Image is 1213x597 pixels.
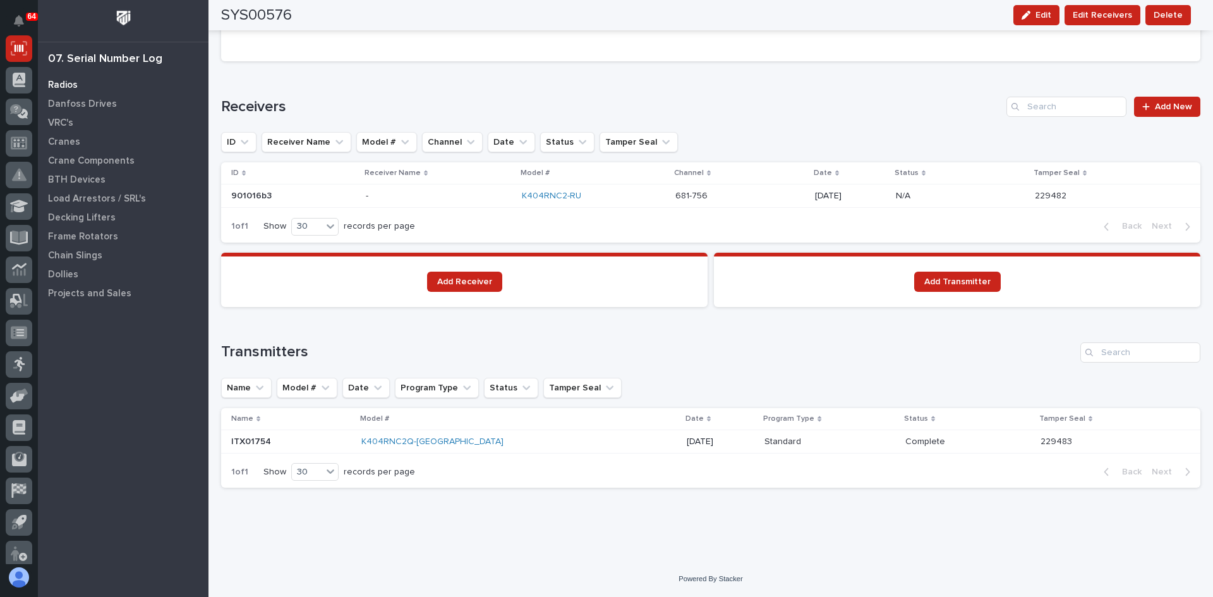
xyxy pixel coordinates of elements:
[38,132,208,151] a: Cranes
[292,220,322,233] div: 30
[904,412,928,426] p: Status
[1094,220,1147,232] button: Back
[1154,8,1183,23] span: Delete
[221,132,256,152] button: ID
[221,184,1200,208] tr: 901016b3901016b3 -- K404RNC2-RU 681-756681-756 [DATE]N/AN/A 229482229482
[48,212,116,224] p: Decking Lifters
[48,250,102,262] p: Chain Slings
[38,208,208,227] a: Decking Lifters
[924,277,991,286] span: Add Transmitter
[1147,220,1200,232] button: Next
[361,437,504,447] a: K404RNC2Q-[GEOGRAPHIC_DATA]
[38,113,208,132] a: VRC's
[48,231,118,243] p: Frame Rotators
[1006,97,1126,117] input: Search
[815,191,886,202] p: [DATE]
[6,564,32,591] button: users-avatar
[1065,5,1140,25] button: Edit Receivers
[28,12,36,21] p: 64
[38,265,208,284] a: Dollies
[342,378,390,398] button: Date
[6,8,32,34] button: Notifications
[764,434,804,447] p: Standard
[488,132,535,152] button: Date
[484,378,538,398] button: Status
[1080,342,1200,363] input: Search
[277,378,337,398] button: Model #
[763,412,814,426] p: Program Type
[1034,166,1080,180] p: Tamper Seal
[365,166,421,180] p: Receiver Name
[263,221,286,232] p: Show
[521,166,550,180] p: Model #
[262,132,351,152] button: Receiver Name
[427,272,502,292] a: Add Receiver
[1152,220,1180,232] span: Next
[366,188,371,202] p: -
[38,189,208,208] a: Load Arrestors / SRL's
[38,170,208,189] a: BTH Devices
[231,188,274,202] p: 901016b3
[1094,466,1147,478] button: Back
[1041,434,1075,447] p: 229483
[344,221,415,232] p: records per page
[16,15,32,35] div: Notifications64
[1147,466,1200,478] button: Next
[292,466,322,479] div: 30
[356,132,417,152] button: Model #
[221,6,292,25] h2: SYS00576
[221,211,258,242] p: 1 of 1
[231,166,239,180] p: ID
[221,457,258,488] p: 1 of 1
[1035,9,1051,21] span: Edit
[395,378,479,398] button: Program Type
[48,174,106,186] p: BTH Devices
[38,227,208,246] a: Frame Rotators
[422,132,483,152] button: Channel
[895,166,919,180] p: Status
[687,437,755,447] p: [DATE]
[543,378,622,398] button: Tamper Seal
[675,188,710,202] p: 681-756
[48,288,131,299] p: Projects and Sales
[38,94,208,113] a: Danfoss Drives
[1073,8,1132,23] span: Edit Receivers
[679,575,742,582] a: Powered By Stacker
[231,412,253,426] p: Name
[1145,5,1191,25] button: Delete
[540,132,594,152] button: Status
[221,378,272,398] button: Name
[1114,220,1142,232] span: Back
[896,188,913,202] p: N/A
[221,343,1075,361] h1: Transmitters
[1035,188,1069,202] p: 229482
[48,80,78,91] p: Radios
[685,412,704,426] p: Date
[48,99,117,110] p: Danfoss Drives
[1114,466,1142,478] span: Back
[360,412,389,426] p: Model #
[1039,412,1085,426] p: Tamper Seal
[48,136,80,148] p: Cranes
[905,434,948,447] p: Complete
[674,166,704,180] p: Channel
[914,272,1001,292] a: Add Transmitter
[38,284,208,303] a: Projects and Sales
[437,277,492,286] span: Add Receiver
[522,191,581,202] a: K404RNC2-RU
[221,430,1200,454] tr: ITX01754ITX01754 K404RNC2Q-[GEOGRAPHIC_DATA] [DATE]StandardStandard CompleteComplete 229483229483
[48,269,78,280] p: Dollies
[221,98,1001,116] h1: Receivers
[263,467,286,478] p: Show
[231,434,274,447] p: ITX01754
[600,132,678,152] button: Tamper Seal
[38,75,208,94] a: Radios
[814,166,832,180] p: Date
[1013,5,1059,25] button: Edit
[38,246,208,265] a: Chain Slings
[344,467,415,478] p: records per page
[48,118,73,129] p: VRC's
[1152,466,1180,478] span: Next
